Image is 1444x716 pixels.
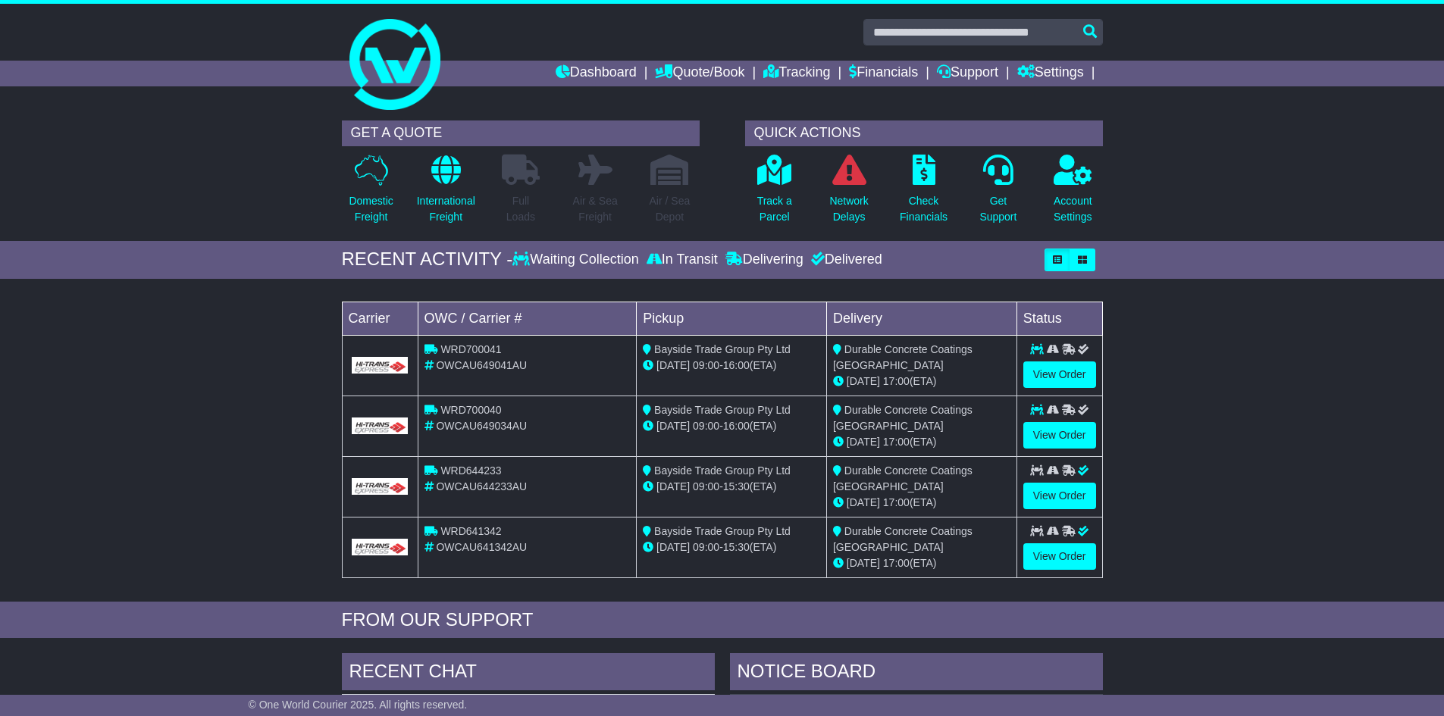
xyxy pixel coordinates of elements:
[883,557,910,569] span: 17:00
[1023,422,1096,449] a: View Order
[643,418,820,434] div: - (ETA)
[745,120,1103,146] div: QUICK ACTIONS
[979,193,1016,225] p: Get Support
[654,464,791,477] span: Bayside Trade Group Pty Ltd
[655,61,744,86] a: Quote/Book
[512,252,642,268] div: Waiting Collection
[847,375,880,387] span: [DATE]
[723,541,750,553] span: 15:30
[1023,483,1096,509] a: View Order
[654,404,791,416] span: Bayside Trade Group Pty Ltd
[722,252,807,268] div: Delivering
[807,252,882,268] div: Delivered
[847,557,880,569] span: [DATE]
[1023,543,1096,570] a: View Order
[656,480,690,492] span: [DATE]
[826,302,1016,335] td: Delivery
[342,653,715,694] div: RECENT CHAT
[349,193,393,225] p: Domestic Freight
[342,302,418,335] td: Carrier
[833,404,973,432] span: Durable Concrete Coatings [GEOGRAPHIC_DATA]
[693,480,719,492] span: 09:00
[654,343,791,355] span: Bayside Trade Group Pty Ltd
[436,420,527,432] span: OWCAU649034AU
[643,252,722,268] div: In Transit
[847,496,880,508] span: [DATE]
[342,609,1103,631] div: FROM OUR SUPPORT
[418,302,637,335] td: OWC / Carrier #
[440,343,501,355] span: WRD700041
[416,154,476,233] a: InternationalFreight
[833,434,1010,450] div: (ETA)
[757,193,792,225] p: Track a Parcel
[723,359,750,371] span: 16:00
[883,436,910,448] span: 17:00
[656,541,690,553] span: [DATE]
[979,154,1017,233] a: GetSupport
[847,436,880,448] span: [DATE]
[1023,361,1096,388] a: View Order
[900,193,948,225] p: Check Financials
[763,61,830,86] a: Tracking
[556,61,637,86] a: Dashboard
[833,464,973,492] span: Durable Concrete Coatings [GEOGRAPHIC_DATA]
[440,464,501,477] span: WRD644233
[883,496,910,508] span: 17:00
[833,343,973,371] span: Durable Concrete Coatings [GEOGRAPHIC_DATA]
[849,61,918,86] a: Financials
[352,417,409,434] img: GetCarrierServiceLogo
[436,480,527,492] span: OWCAU644233AU
[656,359,690,371] span: [DATE]
[643,358,820,374] div: - (ETA)
[249,699,468,711] span: © One World Courier 2025. All rights reserved.
[643,479,820,495] div: - (ETA)
[654,525,791,537] span: Bayside Trade Group Pty Ltd
[342,120,700,146] div: GET A QUOTE
[723,480,750,492] span: 15:30
[417,193,475,225] p: International Freight
[436,359,527,371] span: OWCAU649041AU
[1054,193,1092,225] p: Account Settings
[637,302,827,335] td: Pickup
[436,541,527,553] span: OWCAU641342AU
[833,495,1010,511] div: (ETA)
[833,525,973,553] span: Durable Concrete Coatings [GEOGRAPHIC_DATA]
[883,375,910,387] span: 17:00
[756,154,793,233] a: Track aParcel
[352,478,409,495] img: GetCarrierServiceLogo
[833,555,1010,571] div: (ETA)
[1017,61,1084,86] a: Settings
[573,193,618,225] p: Air & Sea Freight
[899,154,948,233] a: CheckFinancials
[833,374,1010,389] div: (ETA)
[693,541,719,553] span: 09:00
[693,359,719,371] span: 09:00
[440,525,501,537] span: WRD641342
[342,249,513,270] div: RECENT ACTIVITY -
[1016,302,1102,335] td: Status
[502,193,540,225] p: Full Loads
[643,539,820,555] div: - (ETA)
[650,193,691,225] p: Air / Sea Depot
[656,420,690,432] span: [DATE]
[937,61,998,86] a: Support
[440,404,501,416] span: WRD700040
[1053,154,1093,233] a: AccountSettings
[730,653,1103,694] div: NOTICE BOARD
[723,420,750,432] span: 16:00
[828,154,869,233] a: NetworkDelays
[348,154,393,233] a: DomesticFreight
[352,357,409,374] img: GetCarrierServiceLogo
[693,420,719,432] span: 09:00
[829,193,868,225] p: Network Delays
[352,539,409,555] img: GetCarrierServiceLogo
